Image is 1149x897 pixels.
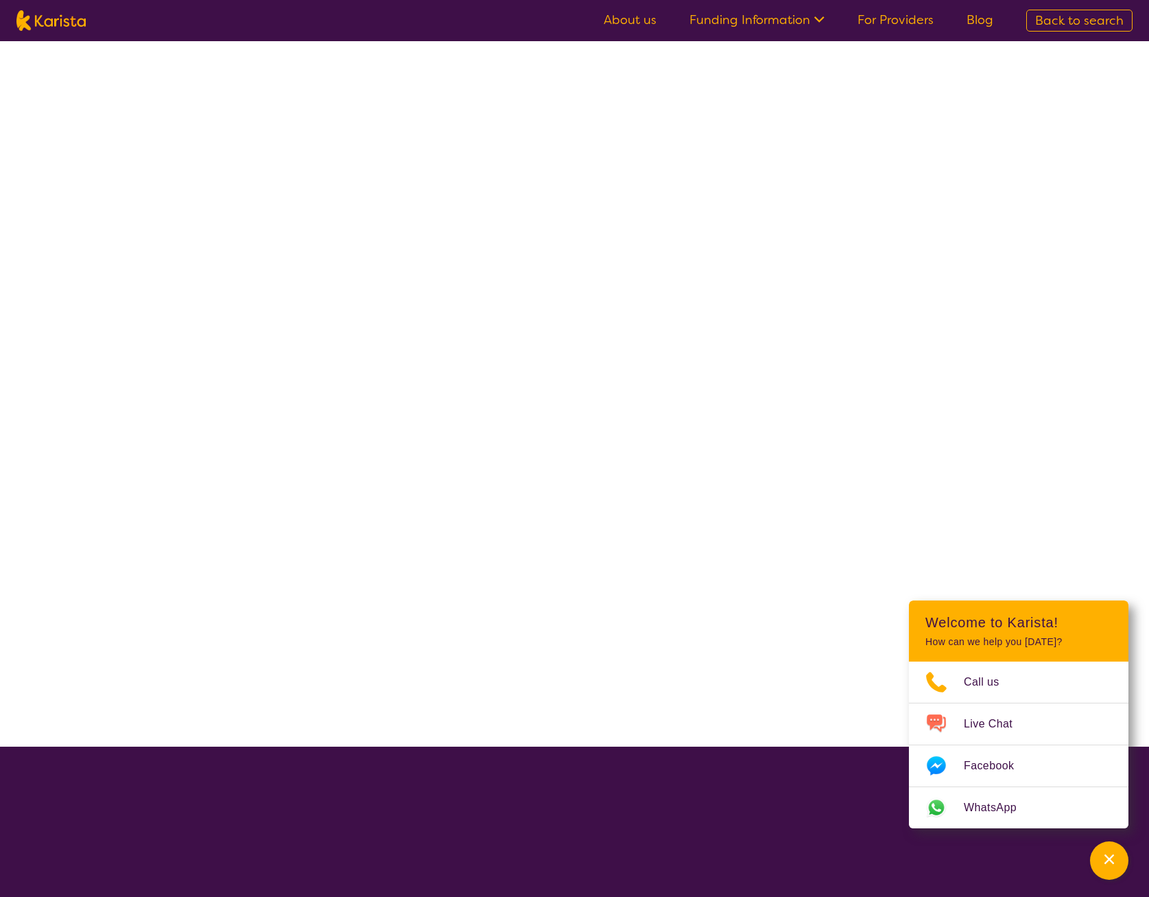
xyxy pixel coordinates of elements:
[909,787,1128,828] a: Web link opens in a new tab.
[857,12,934,28] a: For Providers
[964,714,1029,734] span: Live Chat
[1035,12,1124,29] span: Back to search
[967,12,993,28] a: Blog
[604,12,656,28] a: About us
[909,662,1128,828] ul: Choose channel
[689,12,825,28] a: Funding Information
[16,10,86,31] img: Karista logo
[1090,841,1128,880] button: Channel Menu
[1026,10,1133,32] a: Back to search
[925,614,1112,631] h2: Welcome to Karista!
[925,636,1112,648] p: How can we help you [DATE]?
[964,797,1033,818] span: WhatsApp
[909,601,1128,828] div: Channel Menu
[964,756,1030,776] span: Facebook
[964,672,1016,692] span: Call us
